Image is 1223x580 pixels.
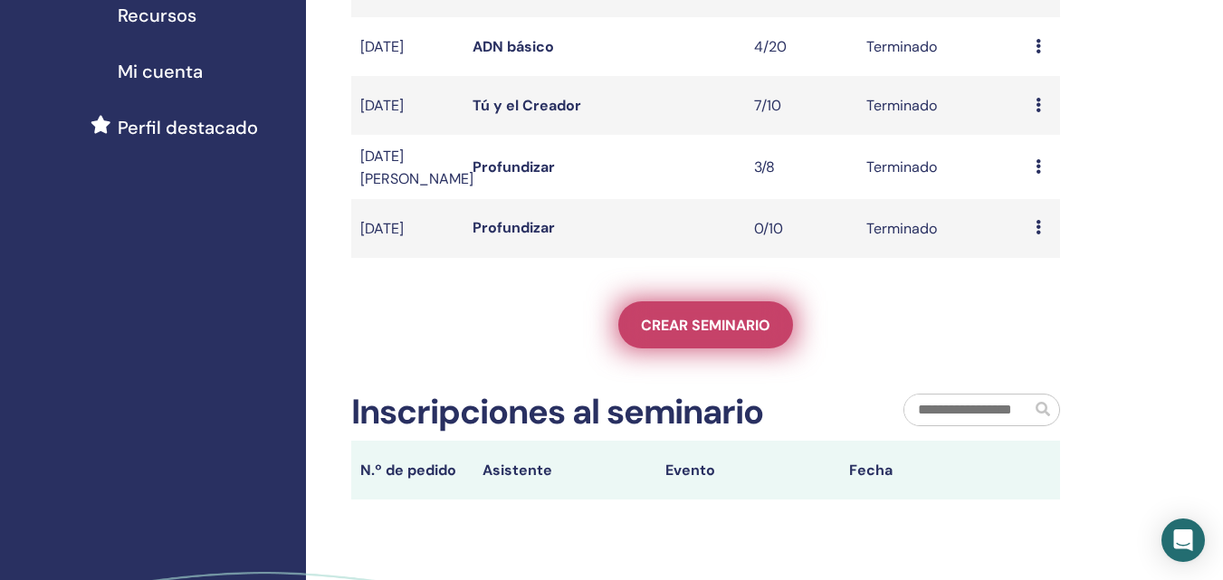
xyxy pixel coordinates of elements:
font: 7/10 [754,96,781,115]
font: Recursos [118,4,196,27]
font: 0/10 [754,219,783,238]
font: 4/20 [754,37,787,56]
font: Terminado [866,157,937,176]
div: Open Intercom Messenger [1161,518,1205,562]
a: Crear seminario [618,301,793,348]
font: Perfil destacado [118,116,258,139]
font: Mi cuenta [118,60,203,83]
font: Inscripciones al seminario [351,389,764,434]
font: Terminado [866,37,937,56]
font: 3/8 [754,157,775,176]
font: [DATE] [360,219,404,238]
a: Tú y el Creador [473,96,581,115]
font: Terminado [866,219,937,238]
a: ADN básico [473,37,554,56]
font: Crear seminario [641,316,770,335]
font: Terminado [866,96,937,115]
font: [DATE] [360,37,404,56]
a: Profundizar [473,157,555,176]
font: Evento [665,461,715,480]
font: Asistente [483,461,552,480]
font: [DATE] [360,96,404,115]
a: Profundizar [473,218,555,237]
font: [DATE][PERSON_NAME] [360,147,473,188]
font: Fecha [849,461,893,480]
font: N.º de pedido [360,461,456,480]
